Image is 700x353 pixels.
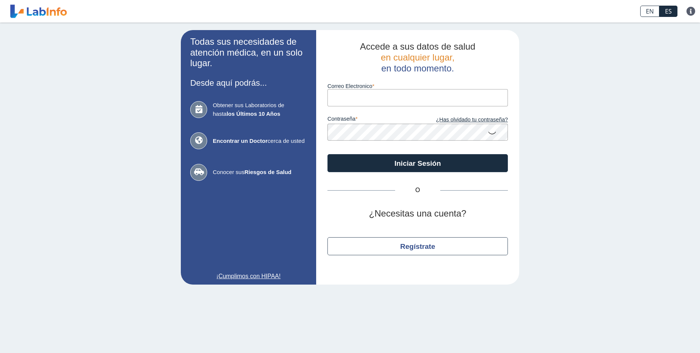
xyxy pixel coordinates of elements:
a: ¿Has olvidado tu contraseña? [418,116,508,124]
span: cerca de usted [213,137,307,145]
b: Encontrar un Doctor [213,138,268,144]
iframe: Help widget launcher [633,324,692,345]
a: EN [640,6,659,17]
h3: Desde aquí podrás... [190,78,307,88]
h2: Todas sus necesidades de atención médica, en un solo lugar. [190,36,307,69]
button: Iniciar Sesión [327,154,508,172]
label: contraseña [327,116,418,124]
b: los Últimos 10 Años [227,111,280,117]
button: Regístrate [327,237,508,255]
b: Riesgos de Salud [244,169,291,175]
span: Conocer sus [213,168,307,177]
span: O [395,186,440,195]
span: Obtener sus Laboratorios de hasta [213,101,307,118]
span: en todo momento. [381,63,454,73]
span: Accede a sus datos de salud [360,41,476,52]
label: Correo Electronico [327,83,508,89]
span: en cualquier lugar, [381,52,455,62]
h2: ¿Necesitas una cuenta? [327,208,508,219]
a: ES [659,6,677,17]
a: ¡Cumplimos con HIPAA! [190,272,307,281]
